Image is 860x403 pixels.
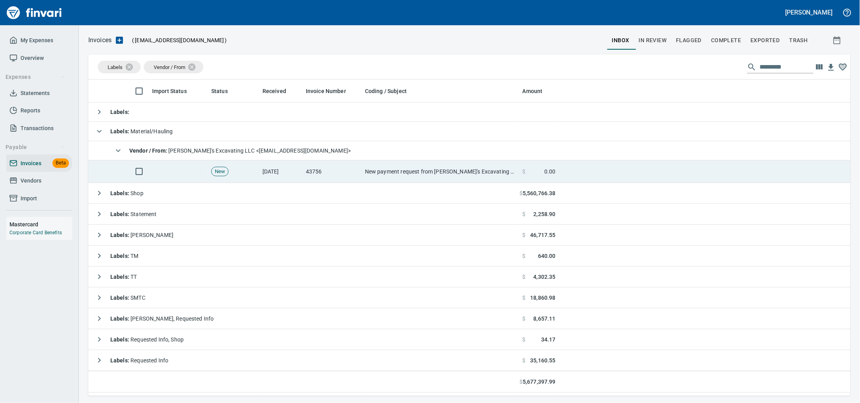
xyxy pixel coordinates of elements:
[9,220,72,229] h6: Mastercard
[110,211,157,217] span: Statement
[110,357,130,364] strong: Labels :
[110,315,214,322] span: [PERSON_NAME], Requested Info
[20,106,40,116] span: Reports
[110,315,130,322] strong: Labels :
[523,86,553,96] span: Amount
[6,155,72,172] a: InvoicesBeta
[212,168,228,175] span: New
[2,140,68,155] button: Payable
[786,8,833,17] h5: [PERSON_NAME]
[639,35,667,45] span: In Review
[523,168,526,175] span: $
[523,86,543,96] span: Amount
[6,172,72,190] a: Vendors
[112,35,127,45] button: Upload an Invoice
[6,142,65,152] span: Payable
[523,356,526,364] span: $
[20,194,37,203] span: Import
[6,84,72,102] a: Statements
[676,35,702,45] span: Flagged
[751,35,780,45] span: Exported
[825,33,851,47] button: Show invoices within a particular date range
[538,252,556,260] span: 640.00
[306,86,356,96] span: Invoice Number
[110,232,130,238] strong: Labels :
[6,72,65,82] span: Expenses
[523,378,556,386] span: 5,677,397.99
[6,119,72,137] a: Transactions
[523,315,526,323] span: $
[365,86,417,96] span: Coding / Subject
[110,295,145,301] span: SMTC
[262,86,296,96] span: Received
[523,273,526,281] span: $
[531,231,556,239] span: 46,717.55
[110,128,173,134] span: Material/Hauling
[129,147,351,154] span: [PERSON_NAME]'s Excavating LLC <[EMAIL_ADDRESS][DOMAIN_NAME]>
[211,86,228,96] span: Status
[362,160,519,183] td: New payment request from [PERSON_NAME]'s Excavating LLC for 1305.00 - invoice 9649
[110,274,130,280] strong: Labels :
[784,6,835,19] button: [PERSON_NAME]
[365,86,407,96] span: Coding / Subject
[110,253,139,259] span: TM
[6,32,72,49] a: My Expenses
[20,88,50,98] span: Statements
[9,230,62,235] a: Corporate Card Benefits
[88,35,112,45] nav: breadcrumb
[152,86,197,96] span: Import Status
[825,62,837,73] button: Download table
[523,189,556,197] span: 5,560,766.38
[531,294,556,302] span: 18,860.98
[110,190,130,196] strong: Labels :
[534,273,556,281] span: 4,302.35
[134,36,225,44] span: [EMAIL_ADDRESS][DOMAIN_NAME]
[110,336,130,343] strong: Labels :
[110,211,130,217] strong: Labels :
[211,86,238,96] span: Status
[612,35,629,45] span: inbox
[519,189,523,197] span: $
[110,190,143,196] span: Shop
[20,123,54,133] span: Transactions
[789,35,808,45] span: trash
[20,176,41,186] span: Vendors
[711,35,741,45] span: Complete
[523,252,526,260] span: $
[129,147,168,154] strong: Vendor / From :
[2,70,68,84] button: Expenses
[306,86,346,96] span: Invoice Number
[837,61,849,73] button: Column choices favorited. Click to reset to default
[20,53,44,63] span: Overview
[152,86,187,96] span: Import Status
[534,315,556,323] span: 8,657.11
[5,3,64,22] img: Finvari
[110,274,137,280] span: TT
[110,109,129,115] strong: Labels :
[523,294,526,302] span: $
[88,35,112,45] p: Invoices
[6,102,72,119] a: Reports
[534,210,556,218] span: 2,258.90
[303,160,362,183] td: 43756
[544,168,556,175] span: 0.00
[20,159,41,168] span: Invoices
[52,159,69,168] span: Beta
[541,336,556,343] span: 34.17
[6,190,72,207] a: Import
[531,356,556,364] span: 35,160.55
[144,61,203,73] div: Vendor / From
[110,128,130,134] strong: Labels :
[110,232,173,238] span: [PERSON_NAME]
[110,336,184,343] span: Requested Info, Shop
[127,36,227,44] p: ( )
[110,295,130,301] strong: Labels :
[523,210,526,218] span: $
[523,231,526,239] span: $
[154,64,185,70] span: Vendor / From
[20,35,53,45] span: My Expenses
[813,61,825,73] button: Choose columns to display
[6,49,72,67] a: Overview
[262,86,286,96] span: Received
